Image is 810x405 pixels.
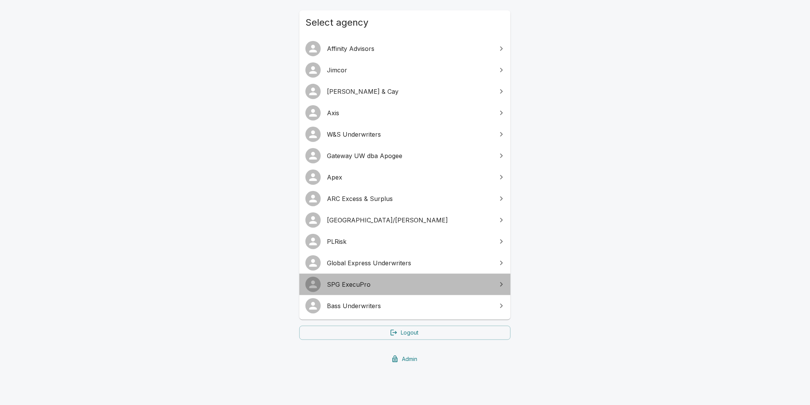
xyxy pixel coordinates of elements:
[327,87,492,96] span: [PERSON_NAME] & Cay
[327,44,492,53] span: Affinity Advisors
[327,280,492,289] span: SPG ExecuPro
[327,130,492,139] span: W&S Underwriters
[327,65,492,75] span: Jimcor
[299,102,511,124] a: Axis
[327,301,492,310] span: Bass Underwriters
[299,59,511,81] a: Jimcor
[299,124,511,145] a: W&S Underwriters
[299,295,511,317] a: Bass Underwriters
[299,145,511,167] a: Gateway UW dba Apogee
[327,151,492,160] span: Gateway UW dba Apogee
[299,209,511,231] a: [GEOGRAPHIC_DATA]/[PERSON_NAME]
[299,231,511,252] a: PLRisk
[299,274,511,295] a: SPG ExecuPro
[299,167,511,188] a: Apex
[327,237,492,246] span: PLRisk
[327,258,492,268] span: Global Express Underwriters
[327,173,492,182] span: Apex
[299,326,511,340] a: Logout
[299,38,511,59] a: Affinity Advisors
[327,216,492,225] span: [GEOGRAPHIC_DATA]/[PERSON_NAME]
[305,16,505,29] span: Select agency
[299,188,511,209] a: ARC Excess & Surplus
[327,194,492,203] span: ARC Excess & Surplus
[299,252,511,274] a: Global Express Underwriters
[299,81,511,102] a: [PERSON_NAME] & Cay
[299,352,511,366] a: Admin
[327,108,492,118] span: Axis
